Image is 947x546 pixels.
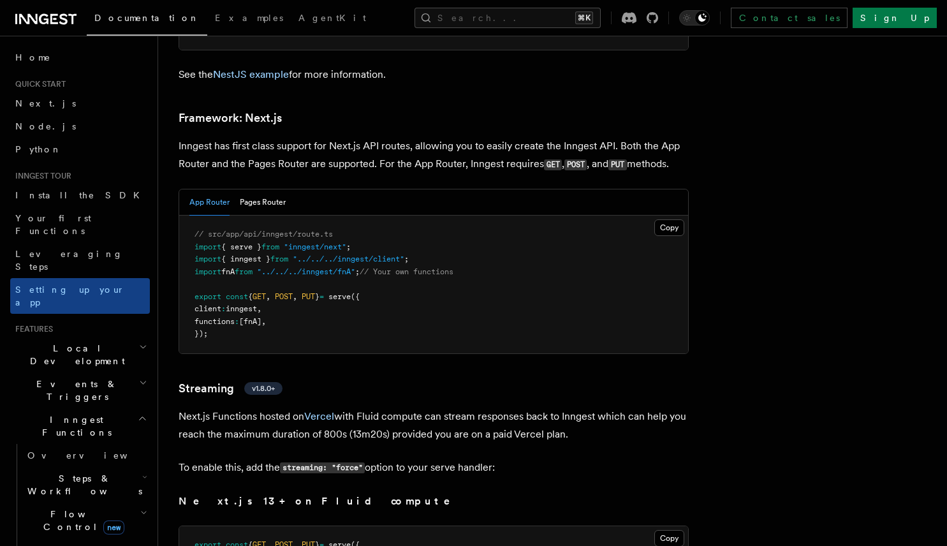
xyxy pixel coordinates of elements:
span: POST [275,292,293,301]
span: , [261,317,266,326]
p: See the for more information. [179,66,689,84]
strong: Next.js 13+ on Fluid compute [179,495,468,507]
span: Inngest tour [10,171,71,181]
span: from [235,267,253,276]
span: Node.js [15,121,76,131]
a: Setting up your app [10,278,150,314]
span: import [195,242,221,251]
span: Inngest Functions [10,413,138,439]
a: Your first Functions [10,207,150,242]
span: Steps & Workflows [22,472,142,498]
span: const [226,292,248,301]
span: Local Development [10,342,139,367]
code: streaming: "force" [280,462,365,473]
button: Copy [654,219,684,236]
span: Events & Triggers [10,378,139,403]
span: Features [10,324,53,334]
span: { inngest } [221,255,270,263]
a: Examples [207,4,291,34]
span: import [195,267,221,276]
span: new [103,520,124,535]
span: Documentation [94,13,200,23]
span: from [270,255,288,263]
span: Your first Functions [15,213,91,236]
span: fnA [221,267,235,276]
button: Inngest Functions [10,408,150,444]
span: ; [346,242,351,251]
span: } [315,292,319,301]
code: POST [564,159,587,170]
span: [fnA] [239,317,261,326]
span: { serve } [221,242,261,251]
span: // src/app/api/inngest/route.ts [195,230,333,239]
span: ; [355,267,360,276]
span: from [261,242,279,251]
span: Flow Control [22,508,140,533]
a: Streamingv1.8.0+ [179,380,283,397]
span: serve [328,292,351,301]
span: Overview [27,450,159,461]
code: PUT [608,159,626,170]
a: AgentKit [291,4,374,34]
p: Inngest has first class support for Next.js API routes, allowing you to easily create the Inngest... [179,137,689,173]
button: Flow Controlnew [22,503,150,538]
span: "../../../inngest/fnA" [257,267,355,276]
button: Steps & Workflows [22,467,150,503]
button: App Router [189,189,230,216]
a: NestJS example [213,68,289,80]
span: Quick start [10,79,66,89]
a: Vercel [304,410,334,422]
span: Home [15,51,51,64]
span: export [195,292,221,301]
span: PUT [302,292,315,301]
span: import [195,255,221,263]
button: Pages Router [240,189,286,216]
span: , [257,304,261,313]
a: Documentation [87,4,207,36]
a: Sign Up [853,8,937,28]
a: Install the SDK [10,184,150,207]
span: Setting up your app [15,284,125,307]
span: , [266,292,270,301]
span: "../../../inngest/client" [293,255,404,263]
a: Overview [22,444,150,467]
code: GET [544,159,562,170]
span: functions [195,317,235,326]
span: { [248,292,253,301]
span: , [293,292,297,301]
a: Leveraging Steps [10,242,150,278]
span: ({ [351,292,360,301]
span: "inngest/next" [284,242,346,251]
span: Install the SDK [15,190,147,200]
a: Next.js [10,92,150,115]
p: To enable this, add the option to your serve handler: [179,459,689,477]
span: v1.8.0+ [252,383,275,394]
a: Contact sales [731,8,848,28]
p: Next.js Functions hosted on with Fluid compute can stream responses back to Inngest which can hel... [179,408,689,443]
span: Leveraging Steps [15,249,123,272]
span: ; [404,255,409,263]
span: : [221,304,226,313]
span: AgentKit [298,13,366,23]
span: : [235,317,239,326]
span: Next.js [15,98,76,108]
span: = [319,292,324,301]
button: Search...⌘K [415,8,601,28]
button: Local Development [10,337,150,373]
span: GET [253,292,266,301]
kbd: ⌘K [575,11,593,24]
span: Examples [215,13,283,23]
button: Events & Triggers [10,373,150,408]
a: Framework: Next.js [179,109,282,127]
button: Toggle dark mode [679,10,710,26]
span: inngest [226,304,257,313]
span: client [195,304,221,313]
span: }); [195,329,208,338]
a: Node.js [10,115,150,138]
span: // Your own functions [360,267,453,276]
span: Python [15,144,62,154]
a: Python [10,138,150,161]
a: Home [10,46,150,69]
